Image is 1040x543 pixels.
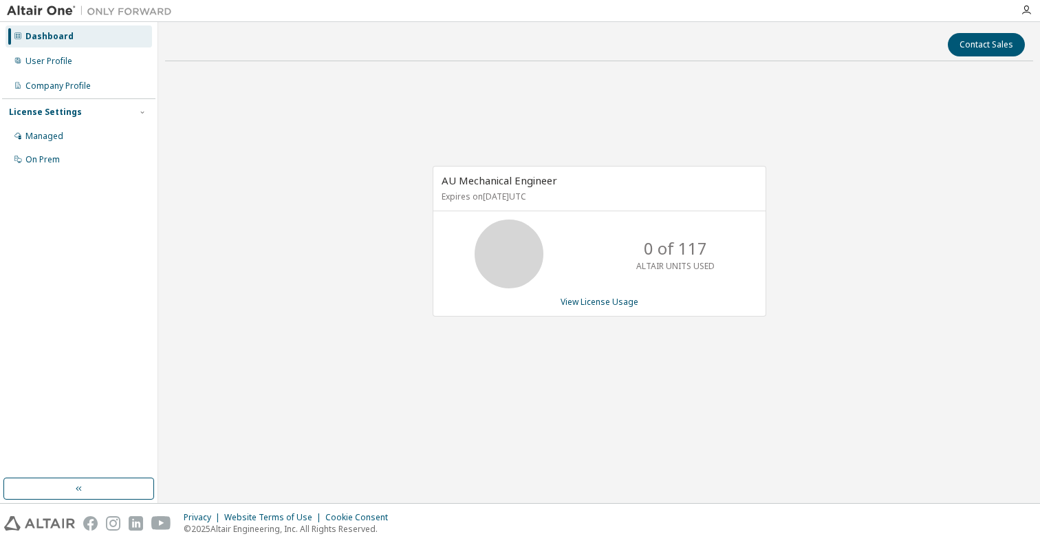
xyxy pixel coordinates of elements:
div: Company Profile [25,81,91,92]
div: License Settings [9,107,82,118]
div: Dashboard [25,31,74,42]
div: User Profile [25,56,72,67]
div: Privacy [184,512,224,523]
p: © 2025 Altair Engineering, Inc. All Rights Reserved. [184,523,396,535]
img: Altair One [7,4,179,18]
img: altair_logo.svg [4,516,75,531]
div: Cookie Consent [325,512,396,523]
a: View License Usage [561,296,638,308]
p: Expires on [DATE] UTC [442,191,754,202]
div: Managed [25,131,63,142]
img: youtube.svg [151,516,171,531]
span: AU Mechanical Engineer [442,173,557,187]
div: On Prem [25,154,60,165]
img: linkedin.svg [129,516,143,531]
img: instagram.svg [106,516,120,531]
img: facebook.svg [83,516,98,531]
div: Website Terms of Use [224,512,325,523]
p: ALTAIR UNITS USED [636,260,715,272]
p: 0 of 117 [644,237,707,260]
button: Contact Sales [948,33,1025,56]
